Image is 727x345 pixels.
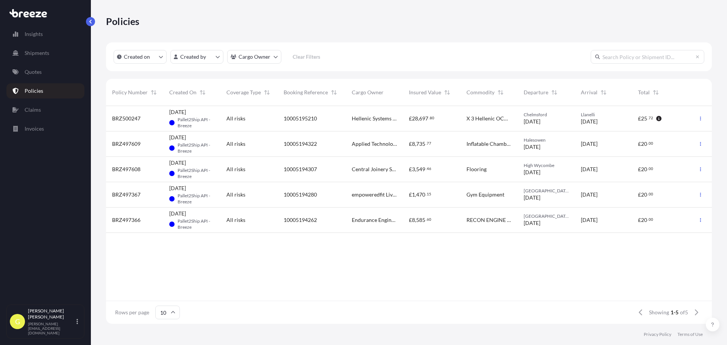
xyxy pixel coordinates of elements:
button: Sort [599,88,608,97]
span: . [647,193,648,195]
span: All risks [226,115,245,122]
span: Insured Value [409,89,441,96]
span: . [647,218,648,221]
span: £ [638,192,641,197]
span: High Wycombe [524,162,569,169]
button: createdOn Filter options [114,50,167,64]
span: , [415,217,416,223]
span: 10005195210 [284,115,317,122]
button: Sort [329,88,339,97]
span: , [418,116,419,121]
span: 8 [412,217,415,223]
a: Insights [6,27,84,42]
span: 735 [416,141,425,147]
span: Showing [649,309,669,316]
p: Insights [25,30,43,38]
span: [DATE] [581,118,598,125]
span: 80 [430,117,434,119]
span: Total [638,89,650,96]
span: PA-B [169,166,175,181]
span: [DATE] [581,165,598,173]
span: . [647,167,648,170]
span: 20 [641,217,647,223]
span: Cargo Owner [352,89,384,96]
button: Sort [496,88,505,97]
span: [DATE] [169,134,186,141]
p: Claims [25,106,41,114]
span: BRZ497367 [112,191,140,198]
span: Flooring [466,165,487,173]
span: [DATE] [581,140,598,148]
a: Shipments [6,45,84,61]
p: Created on [124,53,150,61]
span: Pallet2Ship API - Breeze [178,218,214,230]
span: £ [638,141,641,147]
span: Pallet2Ship API - Breeze [178,117,214,129]
button: Sort [443,88,452,97]
a: Quotes [6,64,84,80]
span: Llanelli [581,112,626,118]
span: 697 [419,116,428,121]
button: Sort [198,88,207,97]
span: 46 [427,167,431,170]
span: [DATE] [524,143,540,151]
span: £ [409,141,412,147]
button: Clear Filters [285,51,328,63]
span: All risks [226,216,245,224]
span: BRZ500247 [112,115,140,122]
span: £ [409,167,412,172]
span: Departure [524,89,548,96]
input: Search Policy or Shipment ID... [591,50,704,64]
span: [DATE] [169,108,186,116]
a: Privacy Policy [644,331,671,337]
span: BRZ497366 [112,216,140,224]
span: £ [409,192,412,197]
span: PA-B [169,115,175,130]
span: Hellenic Systems Ltd [352,115,397,122]
button: Sort [550,88,559,97]
p: Shipments [25,49,49,57]
span: [DATE] [169,159,186,167]
span: 10005194322 [284,140,317,148]
span: 20 [641,192,647,197]
span: Policy Number [112,89,148,96]
span: Pallet2Ship API - Breeze [178,142,214,154]
button: Sort [149,88,158,97]
button: createdBy Filter options [170,50,223,64]
p: [PERSON_NAME] [PERSON_NAME] [28,308,75,320]
span: 00 [649,142,653,145]
span: [GEOGRAPHIC_DATA] [524,213,569,219]
p: Cargo Owner [239,53,270,61]
button: Sort [651,88,660,97]
span: . [426,142,426,145]
span: [DATE] [524,169,540,176]
span: RECON ENGINE JEEP 3 0 D DRAIN OF ANY OILS OR FLUIDS [466,216,512,224]
span: [DATE] [169,210,186,217]
span: Chelmsford [524,112,569,118]
a: Terms of Use [677,331,703,337]
span: PA-B [169,217,175,232]
p: Clear Filters [293,53,320,61]
span: 00 [649,167,653,170]
span: 20 [641,167,647,172]
span: 60 [427,218,431,221]
span: 28 [412,116,418,121]
span: . [426,167,426,170]
span: 8 [412,141,415,147]
span: [DATE] [524,194,540,201]
span: [DATE] [581,216,598,224]
p: [PERSON_NAME][EMAIL_ADDRESS][DOMAIN_NAME] [28,322,75,335]
span: 1 [412,192,415,197]
span: 20 [641,141,647,147]
button: Sort [262,88,271,97]
span: X 3 Hellenic OCM System Compromising Off X 3 ST ST Stands X 3 HSL Terminals X 3 Weigh Bases X 3 P... [466,115,512,122]
a: Invoices [6,121,84,136]
span: [DATE] [524,219,540,227]
span: 15 [427,193,431,195]
span: Central Joinery Services Ltd [352,165,397,173]
span: 00 [649,193,653,195]
span: [DATE] [581,191,598,198]
span: BRZ497608 [112,165,140,173]
p: Policies [106,15,140,27]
